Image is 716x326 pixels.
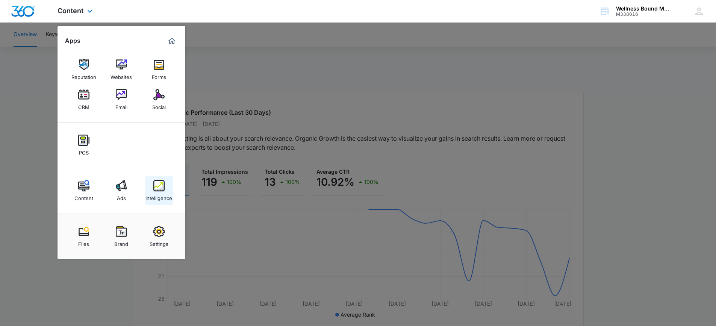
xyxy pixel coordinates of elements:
[74,191,93,201] div: Content
[145,222,173,251] a: Settings
[70,222,98,251] a: Files
[78,237,89,247] div: Files
[152,100,166,110] div: Social
[107,85,136,114] a: Email
[616,12,671,17] div: account id
[70,85,98,114] a: CRM
[79,146,89,156] div: POS
[107,222,136,251] a: Brand
[78,100,89,110] div: CRM
[114,237,128,247] div: Brand
[65,37,80,44] h2: Apps
[145,55,173,84] a: Forms
[150,237,168,247] div: Settings
[616,6,671,12] div: account name
[70,176,98,205] a: Content
[145,85,173,114] a: Social
[166,35,178,47] a: Marketing 360® Dashboard
[111,70,132,80] div: Websites
[107,176,136,205] a: Ads
[58,7,83,15] span: Content
[107,55,136,84] a: Websites
[71,70,96,80] div: Reputation
[70,131,98,159] a: POS
[145,191,172,201] div: Intelligence
[117,191,126,201] div: Ads
[145,176,173,205] a: Intelligence
[115,100,127,110] div: Email
[70,55,98,84] a: Reputation
[152,70,166,80] div: Forms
